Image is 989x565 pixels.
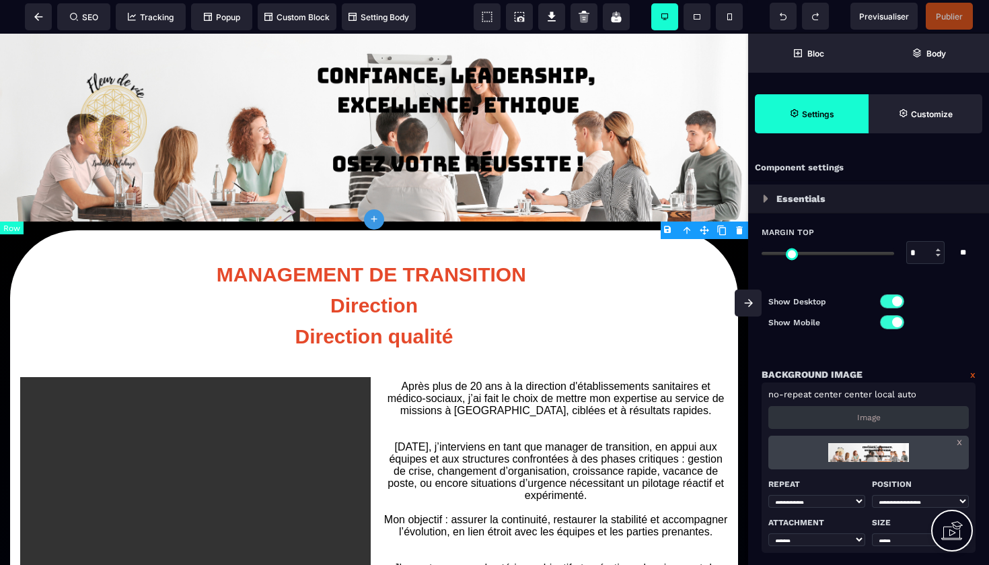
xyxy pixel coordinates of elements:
strong: Customize [911,109,953,119]
strong: Bloc [807,48,824,59]
p: Repeat [768,476,865,492]
p: Show Mobile [768,316,869,329]
p: Position [872,476,969,492]
span: Popup [204,12,240,22]
span: local [875,389,895,399]
span: Custom Block [264,12,330,22]
p: Show Desktop [768,295,869,308]
span: Screenshot [506,3,533,30]
a: x [970,366,976,383]
b: MANAGEMENT DE TRANSITION Direction Direction qualité [217,230,532,314]
img: loading [828,436,908,469]
span: SEO [70,12,98,22]
p: Attachment [768,514,865,531]
span: Open Blocks [748,34,869,73]
span: View components [474,3,501,30]
span: Publier [936,11,963,22]
p: Size [872,514,969,531]
span: Tracking [128,12,174,22]
span: Margin Top [762,227,814,238]
span: Settings [755,94,869,133]
div: Component settings [748,155,989,181]
span: Previsualiser [859,11,909,22]
strong: Body [926,48,946,59]
span: Open Style Manager [869,94,982,133]
p: Image [857,413,881,422]
span: Preview [850,3,918,30]
span: auto [898,389,916,399]
strong: Settings [802,109,834,119]
span: Open Layer Manager [869,34,989,73]
span: Setting Body [349,12,409,22]
span: no-repeat [768,389,811,399]
a: x [957,436,962,448]
p: Background Image [762,366,863,383]
img: loading [763,195,768,203]
p: Essentials [776,191,826,207]
span: center center [814,389,872,399]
